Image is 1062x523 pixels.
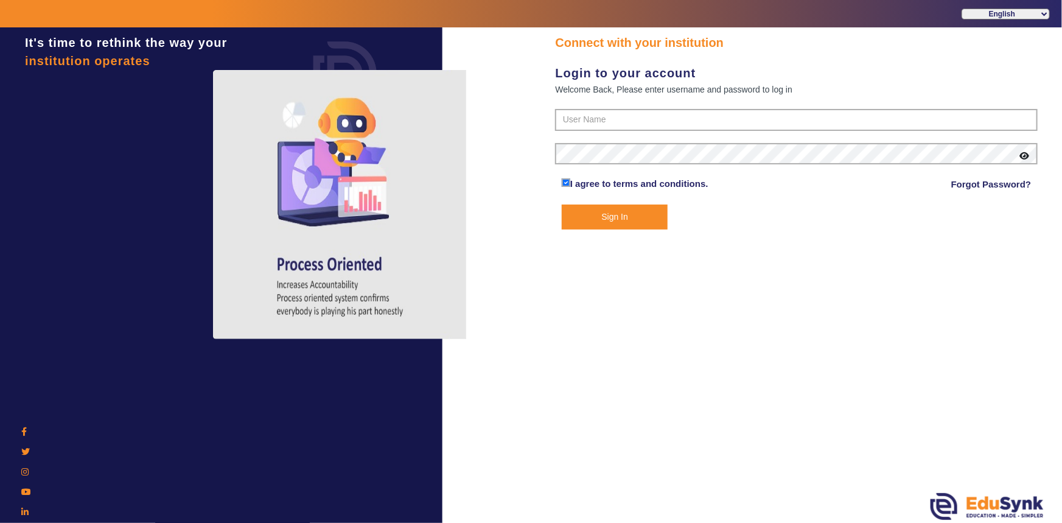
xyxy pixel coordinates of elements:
div: Welcome Back, Please enter username and password to log in [555,82,1038,97]
a: I agree to terms and conditions. [570,178,708,189]
div: Login to your account [555,64,1038,82]
span: It's time to rethink the way your [25,36,227,49]
div: Connect with your institution [555,33,1038,52]
img: login.png [299,27,391,119]
input: User Name [555,109,1038,131]
span: institution operates [25,54,150,68]
img: edusynk.png [931,493,1044,520]
button: Sign In [562,205,668,230]
img: login4.png [213,70,469,339]
a: Forgot Password? [951,177,1032,192]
